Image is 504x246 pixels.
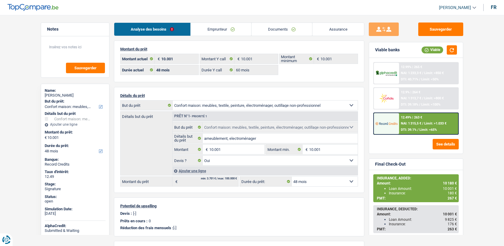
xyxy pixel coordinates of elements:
label: Détails but du prêt [121,112,172,118]
span: / [417,128,419,132]
span: Limit: >1.033 € [424,121,446,125]
span: / [422,96,423,100]
p: Devis : [120,211,132,216]
label: Montant [173,145,203,154]
div: Submitted & Waiting [45,228,106,233]
label: Montant min. [266,145,303,154]
span: 10 180 € [443,181,457,185]
span: Réduction des frais mensuels : [120,226,173,230]
label: Devis ? [173,156,203,165]
span: 263 € [448,227,457,231]
a: [PERSON_NAME] [434,3,476,13]
div: open [45,199,106,204]
label: Durée actuel [121,65,155,75]
span: Limit: <65% [419,128,437,132]
label: Montant du prêt: [45,130,104,135]
label: Montant Y call [200,54,234,64]
span: Limit: <50% [421,77,439,81]
div: min: 3.701 € / max: 100.000 € [201,177,237,180]
div: Viable banks [375,47,400,52]
span: 10 001 € [443,187,457,191]
div: Taux d'intérêt: [45,169,106,174]
div: 12.49% | 263 € [401,115,422,119]
span: DTI: 40.71% [401,77,418,81]
span: DTI: 39.1% [401,128,416,132]
div: INSURANCE, DEDUCTED: [377,207,457,211]
span: Limit: >800 € [424,96,444,100]
div: PMT: [377,227,457,231]
span: NAI: 1 313,7 € [401,96,421,100]
p: Montant du prêt [120,47,358,51]
div: Viable [422,46,443,53]
span: € [314,54,321,64]
div: [PERSON_NAME] [45,93,106,98]
div: Record Credits [45,162,106,167]
button: Sauvegarder [66,63,105,73]
label: Détails but du prêt [173,133,203,143]
span: / [422,71,423,75]
span: 9 825 € [445,217,457,222]
span: € [155,54,161,64]
div: AlphaCredit: [45,223,106,228]
span: [PERSON_NAME] [439,5,471,10]
div: Amount: [377,181,457,185]
div: INSURANCE, ADDED: [377,176,457,180]
label: Montant actuel [121,54,155,64]
p: Prêts en cours : [120,219,148,223]
div: 12.99% | 265 € [401,65,422,69]
div: Insurance: [389,191,457,195]
img: Cofidis [375,93,398,104]
label: Montant minimum [279,54,314,64]
span: / [419,103,420,106]
img: AlphaCredit [375,70,398,77]
div: Loan Amount: [389,187,457,191]
div: Détails but du prêt [45,111,106,116]
label: Durée Y call [200,65,234,75]
div: Insurance: [389,222,457,226]
span: DTI: 39.18% [401,103,418,106]
div: 12.9% | 264 € [401,90,420,94]
div: PMT: [377,196,457,200]
div: [DATE] [45,211,106,216]
label: Montant du prêt [121,177,172,186]
span: - Priorité 1 [190,115,207,118]
div: Ajouter une ligne [172,166,358,175]
p: 0 [149,219,151,223]
a: Analyse des besoins [114,23,191,36]
span: € [203,145,209,154]
span: 176 € [448,222,457,226]
span: 180 € [448,191,457,195]
span: / [419,77,420,81]
label: But du prêt: [45,99,104,104]
span: NAI: 1 233,3 € [401,71,421,75]
span: € [45,135,47,140]
div: Banque: [45,157,106,162]
p: [-] [133,211,136,216]
label: But du prêt [173,122,203,132]
span: 267 € [448,196,457,200]
label: But du prêt [121,100,173,110]
img: Record Credits [375,118,398,129]
span: € [172,177,179,186]
p: [-] [120,226,358,230]
button: Sauvegarder [418,22,463,36]
button: See details [433,139,459,149]
span: € [234,54,241,64]
img: TopCompare Logo [7,4,58,11]
span: € [303,145,309,154]
span: NAI: 1 315,5 € [401,121,421,125]
div: Simulation Date: [45,207,106,211]
p: Potentiel de upselling [120,204,358,208]
div: Final Check-Out [375,162,406,167]
span: Sauvegarder [74,66,97,70]
div: 12.49 [45,174,106,179]
div: Stage: [45,182,106,187]
div: Amount: [377,212,457,216]
h5: Notes [47,27,103,32]
label: Durée du prêt: [45,143,104,148]
span: 10 001 € [443,212,457,216]
a: Assurance [312,23,364,36]
div: Name: [45,88,106,93]
div: fr [491,4,497,10]
div: Loan Amount: [389,217,457,222]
